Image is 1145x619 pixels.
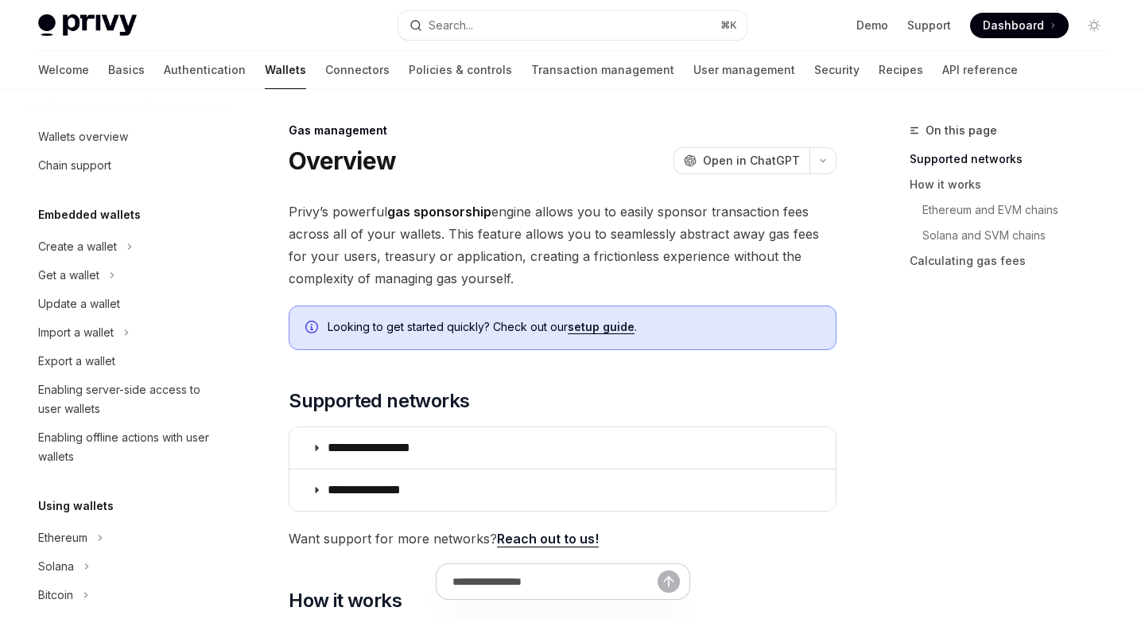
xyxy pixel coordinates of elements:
[38,528,87,547] div: Ethereum
[703,153,800,169] span: Open in ChatGPT
[1081,13,1107,38] button: Toggle dark mode
[305,321,321,337] svg: Info
[38,205,141,224] h5: Embedded wallets
[398,11,746,40] button: Search...⌘K
[38,266,99,285] div: Get a wallet
[38,294,120,313] div: Update a wallet
[25,290,229,318] a: Update a wallet
[910,248,1120,274] a: Calculating gas fees
[38,380,219,419] div: Enabling server-side access to user wallets
[25,376,229,423] a: Enabling server-side access to user wallets
[720,19,737,32] span: ⌘ K
[38,496,114,516] h5: Using wallets
[856,18,888,33] a: Demo
[38,586,73,605] div: Bitcoin
[907,18,951,33] a: Support
[922,223,1120,248] a: Solana and SVM chains
[38,352,115,371] div: Export a wallet
[38,237,117,256] div: Create a wallet
[879,51,923,89] a: Recipes
[38,557,74,576] div: Solana
[38,323,114,342] div: Import a wallet
[25,151,229,180] a: Chain support
[38,156,111,175] div: Chain support
[108,51,145,89] a: Basics
[289,528,836,550] span: Want support for more networks?
[970,13,1069,38] a: Dashboard
[289,123,836,138] div: Gas management
[693,51,795,89] a: User management
[387,204,491,220] strong: gas sponsorship
[38,14,137,37] img: light logo
[910,146,1120,172] a: Supported networks
[25,347,229,376] a: Export a wallet
[814,51,860,89] a: Security
[328,319,820,335] span: Looking to get started quickly? Check out our .
[429,16,473,35] div: Search...
[942,51,1018,89] a: API reference
[568,320,635,334] a: setup guide
[910,172,1120,197] a: How it works
[926,121,997,140] span: On this page
[265,51,306,89] a: Wallets
[38,127,128,146] div: Wallets overview
[658,570,680,593] button: Send message
[289,146,396,175] h1: Overview
[289,200,836,290] span: Privy’s powerful engine allows you to easily sponsor transaction fees across all of your wallets....
[289,388,469,414] span: Supported networks
[983,18,1044,33] span: Dashboard
[25,423,229,471] a: Enabling offline actions with user wallets
[497,531,599,547] a: Reach out to us!
[673,147,809,174] button: Open in ChatGPT
[922,197,1120,223] a: Ethereum and EVM chains
[409,51,512,89] a: Policies & controls
[325,51,390,89] a: Connectors
[531,51,674,89] a: Transaction management
[25,123,229,151] a: Wallets overview
[38,51,89,89] a: Welcome
[164,51,246,89] a: Authentication
[38,428,219,466] div: Enabling offline actions with user wallets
